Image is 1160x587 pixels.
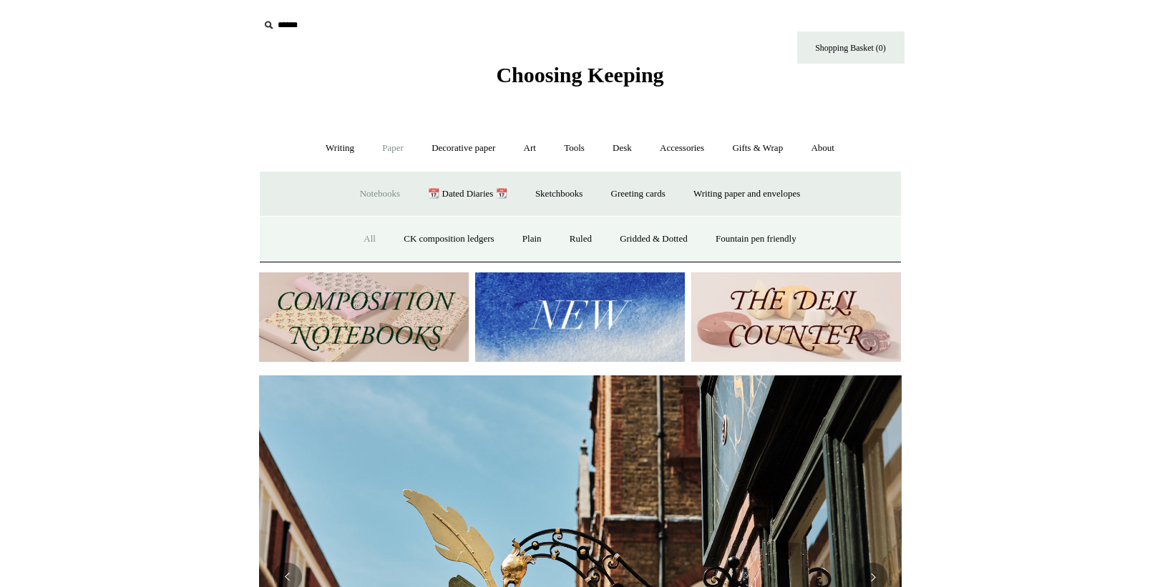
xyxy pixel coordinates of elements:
a: Desk [600,129,645,167]
a: 📆 Dated Diaries 📆 [415,175,520,213]
a: Fountain pen friendly [703,220,809,258]
a: Gifts & Wrap [719,129,796,167]
a: Gridded & Dotted [607,220,701,258]
a: CK composition ledgers [391,220,507,258]
span: Choosing Keeping [496,63,663,87]
a: Shopping Basket (0) [797,31,905,64]
a: Decorative paper [419,129,508,167]
a: Writing paper and envelopes [681,175,813,213]
a: About [798,129,847,167]
img: 202302 Composition ledgers.jpg__PID:69722ee6-fa44-49dd-a067-31375e5d54ec [259,272,469,362]
a: Plain [510,220,555,258]
a: Notebooks [347,175,413,213]
img: New.jpg__PID:f73bdf93-380a-4a35-bcfe-7823039498e1 [475,272,685,362]
a: Choosing Keeping [496,74,663,84]
a: Writing [313,129,367,167]
a: All [351,220,389,258]
a: Paper [369,129,416,167]
a: Accessories [647,129,717,167]
a: Tools [551,129,598,167]
a: Ruled [557,220,605,258]
a: Greeting cards [598,175,678,213]
a: Sketchbooks [522,175,595,213]
a: Art [511,129,549,167]
img: The Deli Counter [691,272,901,362]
